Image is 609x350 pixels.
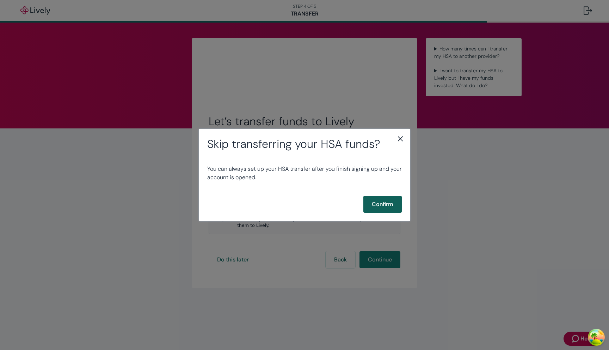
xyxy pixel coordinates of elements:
[363,196,402,213] button: Confirm
[396,134,405,143] button: close button
[207,137,402,151] h2: Skip transferring your HSA funds?
[589,330,603,344] button: Open Tanstack query devtools
[207,165,402,182] p: You can always set up your HSA transfer after you finish signing up and your account is opened.
[396,134,405,143] svg: close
